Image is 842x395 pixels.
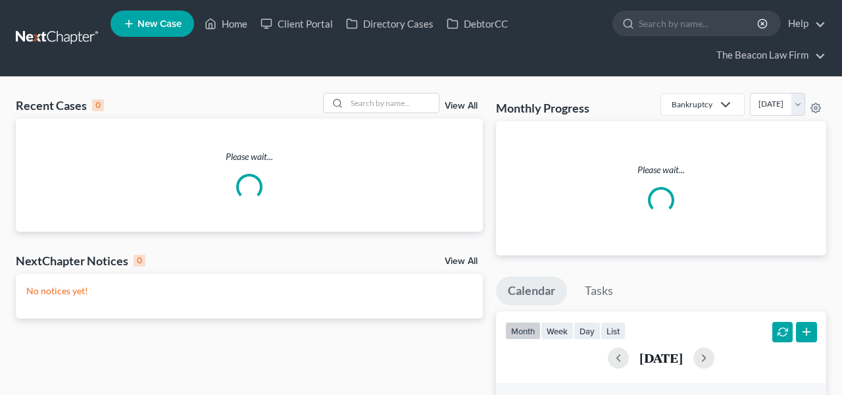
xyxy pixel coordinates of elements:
[16,97,104,113] div: Recent Cases
[639,351,683,365] h2: [DATE]
[92,99,104,111] div: 0
[639,11,759,36] input: Search by name...
[574,322,601,340] button: day
[601,322,626,340] button: list
[16,150,483,163] p: Please wait...
[672,99,712,110] div: Bankruptcy
[445,101,478,111] a: View All
[541,322,574,340] button: week
[198,12,254,36] a: Home
[134,255,145,267] div: 0
[710,43,826,67] a: The Beacon Law Firm
[496,100,589,116] h3: Monthly Progress
[254,12,339,36] a: Client Portal
[573,276,625,305] a: Tasks
[507,163,816,176] p: Please wait...
[339,12,440,36] a: Directory Cases
[16,253,145,269] div: NextChapter Notices
[137,19,182,29] span: New Case
[440,12,514,36] a: DebtorCC
[445,257,478,266] a: View All
[781,12,826,36] a: Help
[505,322,541,340] button: month
[496,276,567,305] a: Calendar
[26,284,472,298] p: No notices yet!
[347,93,439,113] input: Search by name...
